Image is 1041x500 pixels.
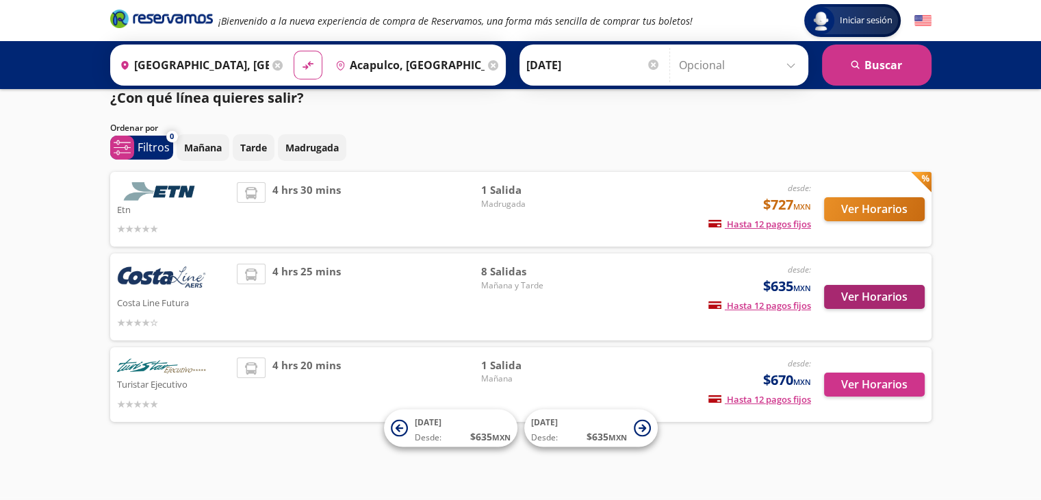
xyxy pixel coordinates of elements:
input: Opcional [679,48,801,82]
input: Buscar Destino [330,48,485,82]
input: Buscar Origen [114,48,269,82]
i: Brand Logo [110,8,213,29]
span: Mañana [481,373,577,385]
button: Ver Horarios [824,373,925,397]
p: Madrugada [285,140,339,155]
span: Desde: [415,432,441,444]
span: $ 635 [587,429,627,444]
img: Costa Line Futura [117,264,206,294]
span: Hasta 12 pagos fijos [708,393,811,405]
em: desde: [788,358,811,369]
button: [DATE]Desde:$635MXN [384,410,517,447]
span: 4 hrs 25 mins [272,264,341,330]
span: $635 [763,276,811,297]
p: Ordenar por [110,122,158,134]
small: MXN [793,201,811,212]
button: Madrugada [278,134,346,161]
span: Iniciar sesión [834,14,898,27]
span: $727 [763,195,811,215]
span: Mañana y Tarde [481,279,577,292]
button: Ver Horarios [824,285,925,309]
span: Hasta 12 pagos fijos [708,299,811,312]
em: desde: [788,182,811,194]
button: [DATE]Desde:$635MXN [524,410,658,447]
button: Buscar [822,45,931,86]
input: Elegir Fecha [526,48,660,82]
img: Etn [117,182,206,201]
small: MXN [793,377,811,387]
img: Turistar Ejecutivo [117,358,206,376]
em: desde: [788,264,811,275]
em: ¡Bienvenido a la nueva experiencia de compra de Reservamos, una forma más sencilla de comprar tus... [218,14,693,27]
small: MXN [793,283,811,293]
p: Costa Line Futura [117,294,231,310]
button: English [914,12,931,29]
span: 1 Salida [481,182,577,198]
span: 4 hrs 20 mins [272,358,341,412]
span: $670 [763,370,811,390]
p: Turistar Ejecutivo [117,375,231,392]
span: 0 [170,131,174,142]
span: Desde: [531,432,558,444]
button: Ver Horarios [824,197,925,221]
button: Tarde [233,134,274,161]
p: Tarde [240,140,267,155]
span: 1 Salida [481,358,577,373]
small: MXN [492,432,511,442]
a: Brand Logo [110,8,213,33]
span: 8 Salidas [481,264,577,279]
small: MXN [608,432,627,442]
p: Mañana [184,140,222,155]
span: Hasta 12 pagos fijos [708,218,811,230]
span: [DATE] [415,416,441,428]
span: [DATE] [531,416,558,428]
p: Etn [117,201,231,217]
p: Filtros [138,139,170,155]
p: ¿Con qué línea quieres salir? [110,88,304,108]
span: 4 hrs 30 mins [272,182,341,236]
span: Madrugada [481,198,577,210]
span: $ 635 [470,429,511,444]
button: 0Filtros [110,136,173,160]
button: Mañana [177,134,229,161]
